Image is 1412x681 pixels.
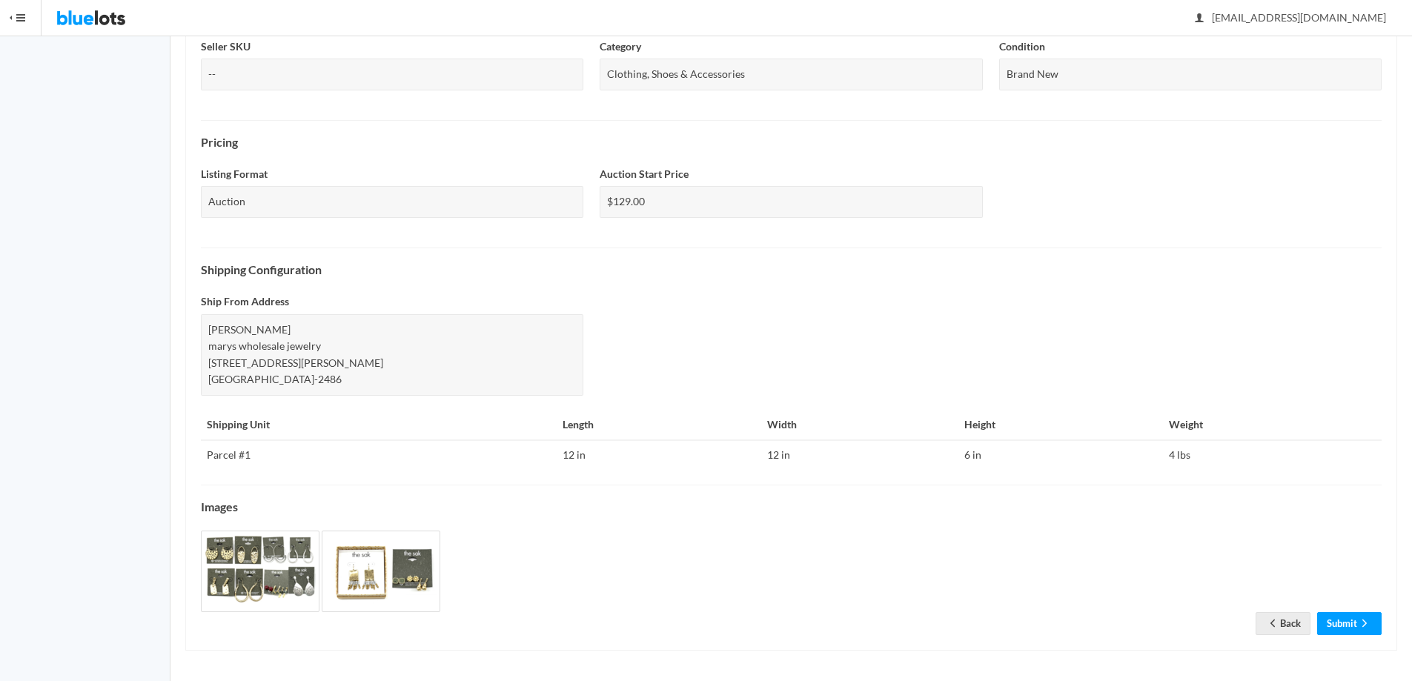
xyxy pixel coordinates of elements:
[201,59,583,90] div: --
[999,39,1045,56] label: Condition
[761,411,958,440] th: Width
[600,39,641,56] label: Category
[1265,617,1280,631] ion-icon: arrow back
[201,314,583,396] div: [PERSON_NAME] marys wholesale jewelry [STREET_ADDRESS][PERSON_NAME] [GEOGRAPHIC_DATA]-2486
[557,411,761,440] th: Length
[201,500,1382,514] h4: Images
[999,59,1382,90] div: Brand New
[322,531,440,612] img: 17b6f991-0ea0-4fb3-b08a-347b3db846b9-1752903132.png
[600,166,689,183] label: Auction Start Price
[1163,440,1382,470] td: 4 lbs
[1163,411,1382,440] th: Weight
[958,440,1163,470] td: 6 in
[557,440,761,470] td: 12 in
[600,186,982,218] div: $129.00
[201,39,251,56] label: Seller SKU
[600,59,982,90] div: Clothing, Shoes & Accessories
[201,136,1382,149] h4: Pricing
[1256,612,1310,635] a: arrow backBack
[958,411,1163,440] th: Height
[201,531,319,612] img: 4d9c747a-1da3-4589-8190-ae9ef65e28e7-1752903131.png
[201,186,583,218] div: Auction
[1192,12,1207,26] ion-icon: person
[201,166,268,183] label: Listing Format
[1196,11,1386,24] span: [EMAIL_ADDRESS][DOMAIN_NAME]
[201,293,289,310] label: Ship From Address
[201,411,557,440] th: Shipping Unit
[1317,612,1382,635] a: Submitarrow forward
[761,440,958,470] td: 12 in
[201,263,1382,276] h4: Shipping Configuration
[1357,617,1372,631] ion-icon: arrow forward
[201,440,557,470] td: Parcel #1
